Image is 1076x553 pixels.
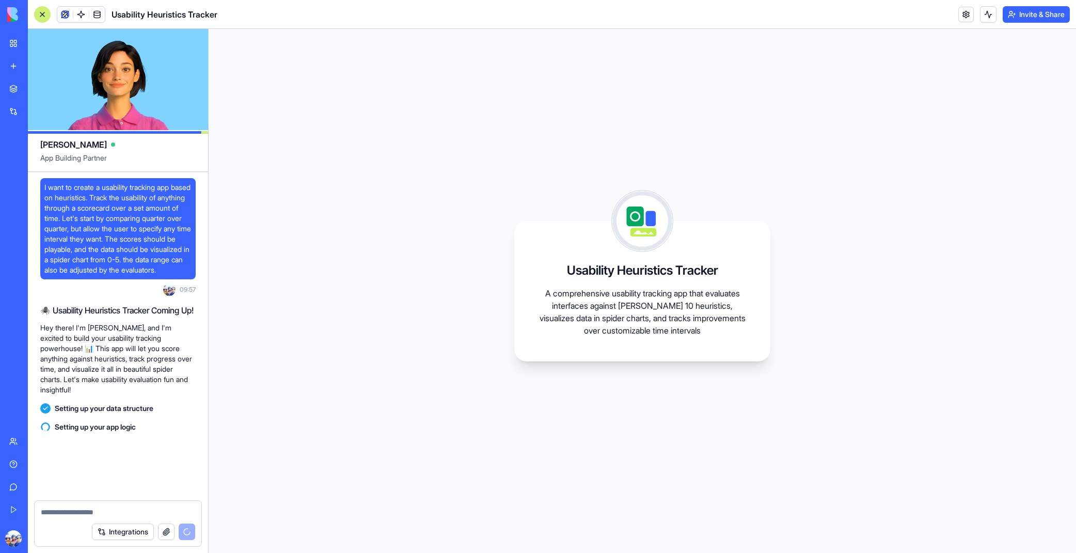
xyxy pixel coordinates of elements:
[112,8,217,21] span: Usability Heuristics Tracker
[40,153,196,171] span: App Building Partner
[163,283,176,296] img: ACg8ocIbj3mSFGab6yVHNGGOvId2VCXwclaIR6eJmRqJfIT5VNW_2ABE=s96-c
[180,286,196,294] span: 09:57
[40,138,107,151] span: [PERSON_NAME]
[567,262,718,279] h3: Usability Heuristics Tracker
[40,323,196,395] p: Hey there! I'm [PERSON_NAME], and I'm excited to build your usability tracking powerhouse! 📊 This...
[539,287,746,337] p: A comprehensive usability tracking app that evaluates interfaces against [PERSON_NAME] 10 heurist...
[92,524,154,540] button: Integrations
[55,422,136,432] span: Setting up your app logic
[55,403,153,414] span: Setting up your data structure
[5,530,22,547] img: ACg8ocIbj3mSFGab6yVHNGGOvId2VCXwclaIR6eJmRqJfIT5VNW_2ABE=s96-c
[44,182,192,275] span: I want to create a usability tracking app based on heuristics. Track the usability of anything th...
[7,7,71,22] img: logo
[147,476,354,548] iframe: Intercom notifications message
[1003,6,1070,23] button: Invite & Share
[40,304,196,317] h2: 🕷️ Usability Heuristics Tracker Coming Up!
